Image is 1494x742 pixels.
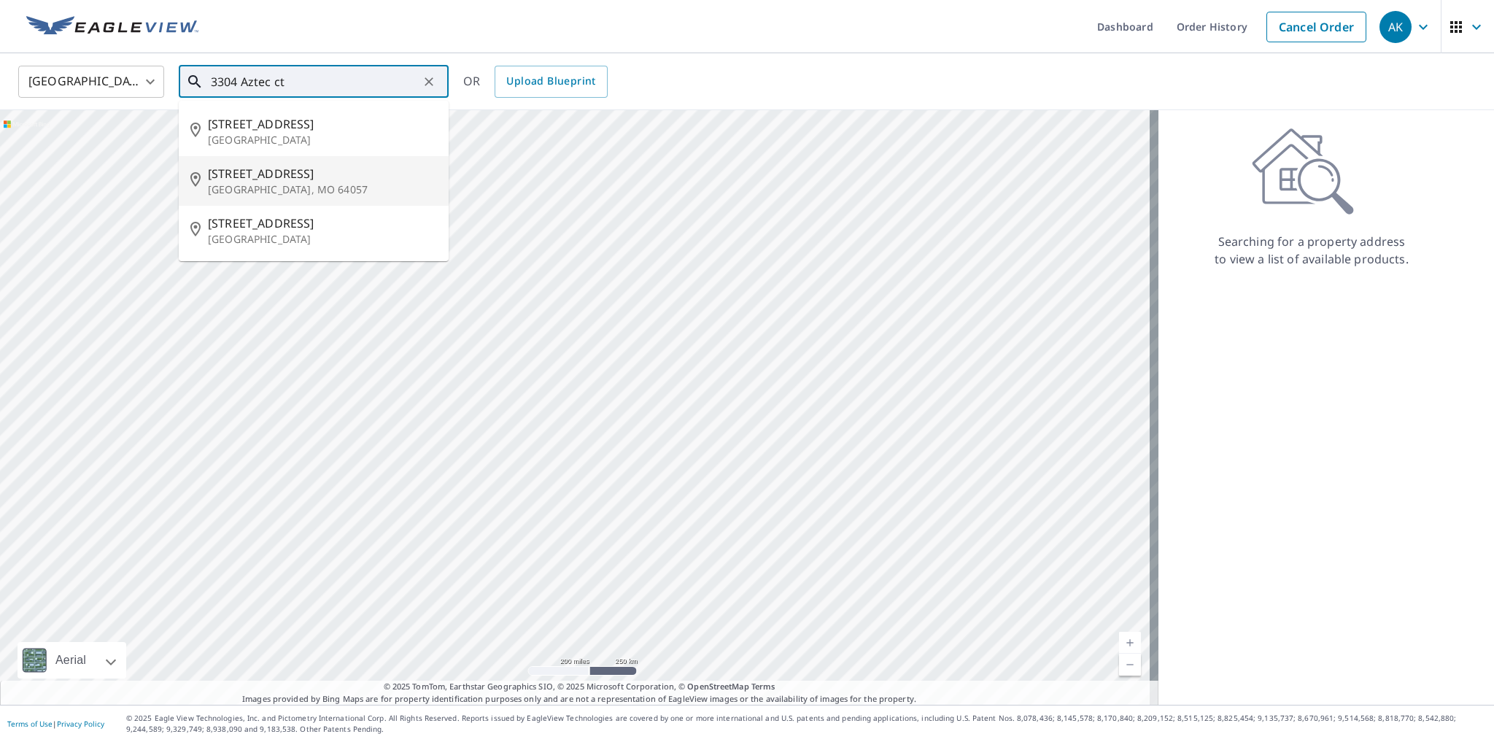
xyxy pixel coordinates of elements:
[7,719,104,728] p: |
[384,681,775,693] span: © 2025 TomTom, Earthstar Geographics SIO, © 2025 Microsoft Corporation, ©
[18,61,164,102] div: [GEOGRAPHIC_DATA]
[687,681,748,692] a: OpenStreetMap
[463,66,608,98] div: OR
[506,72,595,90] span: Upload Blueprint
[751,681,775,692] a: Terms
[208,133,437,147] p: [GEOGRAPHIC_DATA]
[208,215,437,232] span: [STREET_ADDRESS]
[208,232,437,247] p: [GEOGRAPHIC_DATA]
[18,642,126,679] div: Aerial
[208,165,437,182] span: [STREET_ADDRESS]
[57,719,104,729] a: Privacy Policy
[1379,11,1412,43] div: AK
[495,66,607,98] a: Upload Blueprint
[1266,12,1366,42] a: Cancel Order
[1119,632,1141,654] a: Current Level 5, Zoom In
[51,642,90,679] div: Aerial
[208,115,437,133] span: [STREET_ADDRESS]
[419,72,439,92] button: Clear
[7,719,53,729] a: Terms of Use
[126,713,1487,735] p: © 2025 Eagle View Technologies, Inc. and Pictometry International Corp. All Rights Reserved. Repo...
[208,182,437,197] p: [GEOGRAPHIC_DATA], MO 64057
[26,16,198,38] img: EV Logo
[1119,654,1141,676] a: Current Level 5, Zoom Out
[211,61,419,102] input: Search by address or latitude-longitude
[1214,233,1409,268] p: Searching for a property address to view a list of available products.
